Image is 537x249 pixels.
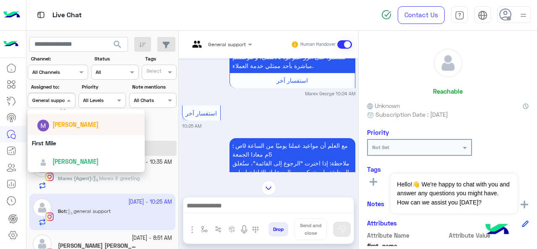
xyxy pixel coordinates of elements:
label: Status [94,55,138,63]
a: tab [451,6,468,24]
img: teams.png [189,41,205,55]
img: hulul-logo.png [482,215,512,245]
img: scroll [261,181,276,195]
img: select flow [201,226,208,233]
label: Tags [145,55,176,63]
small: [DATE] - 8:51 AM [132,234,172,242]
label: Note mentions [132,83,175,91]
img: Trigger scenario [215,226,222,233]
img: send message [338,225,346,233]
img: Logo [3,6,20,24]
img: send voice note [239,225,249,235]
span: Unknown [367,101,400,110]
label: Assigned to: [31,83,74,91]
button: select flow [198,223,211,236]
a: Contact Us [398,6,445,24]
span: Subscription Date : [DATE] [375,110,448,119]
span: [PERSON_NAME] [52,158,99,165]
img: ACg8ocJ5kWkbDFwHhE1-NCdHlUdL0Moenmmb7xp8U7RIpZhCQ1Zz3Q=s96-c [37,120,49,131]
img: tab [455,10,464,20]
p: Live Chat [52,10,82,21]
img: make a call [252,226,259,233]
span: Attribute Value [449,231,529,240]
h6: Reachable [433,87,463,95]
button: create order [225,223,239,236]
h6: Tags [367,165,529,173]
span: Marex (Agent) [58,175,91,181]
span: Hello!👋 We're happy to chat with you and answer any questions you might have. How can we assist y... [391,174,517,213]
img: create order [229,226,235,233]
button: Drop [268,222,288,236]
ng-dropdown-panel: Options list [28,109,145,172]
img: Instagram [45,173,54,181]
span: search [112,39,123,50]
img: tab [36,10,46,20]
img: profile [518,10,529,21]
button: search [107,37,128,55]
label: Channel: [31,55,87,63]
span: General support [208,41,246,47]
h6: Notes [367,200,384,207]
small: Human Handover [300,41,336,48]
img: defaultAdmin.png [434,49,462,77]
h6: Priority [367,128,389,136]
label: Priority [82,83,125,91]
button: Send and close [295,218,327,240]
span: استفسار آخر [185,110,217,117]
span: [PERSON_NAME] [52,121,99,128]
img: defaultAdmin.png [37,157,49,168]
small: 10:25 AM [182,123,201,129]
span: Attribute Name [367,231,447,240]
img: 317874714732967 [3,37,18,52]
button: Trigger scenario [211,223,225,236]
small: [DATE] - 10:35 AM [128,158,172,166]
b: : [58,175,93,181]
span: استفسار آخر [276,77,308,84]
div: Select [145,67,162,77]
img: send attachment [187,225,197,235]
small: Marex George 10:24 AM [305,90,355,97]
img: spinner [381,10,391,20]
div: First Mile [28,135,145,151]
img: tab [478,10,487,20]
img: add [521,201,528,208]
span: Marex E greeting [93,175,140,181]
p: 27/9/2025, 10:25 AM [229,138,355,188]
h6: Attributes [367,219,397,227]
